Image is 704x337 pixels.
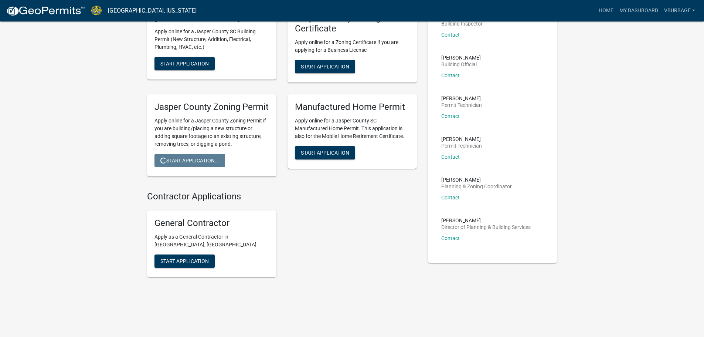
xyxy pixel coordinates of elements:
[147,191,417,283] wm-workflow-list-section: Contractor Applications
[441,96,482,101] p: [PERSON_NAME]
[441,62,481,67] p: Building Official
[441,195,460,200] a: Contact
[154,28,269,51] p: Apply online for a Jasper County SC Building Permit (New Structure, Addition, Electrical, Plumbin...
[154,255,215,268] button: Start Application
[295,146,355,159] button: Start Application
[441,102,482,108] p: Permit Technician
[154,218,269,229] h5: General Contractor
[661,4,698,18] a: vburbage
[441,21,483,26] p: Building Inspector
[295,38,409,54] p: Apply online for a Zoning Certificate if you are applying for a Business License
[295,117,409,140] p: Apply online for a Jasper County SC Manufactured Home Permit. This application is also for the Mo...
[441,235,460,241] a: Contact
[154,57,215,70] button: Start Application
[154,233,269,249] p: Apply as a General Contractor in [GEOGRAPHIC_DATA], [GEOGRAPHIC_DATA]
[441,73,460,78] a: Contact
[441,113,460,119] a: Contact
[441,143,482,148] p: Permit Technician
[596,4,616,18] a: Home
[616,4,661,18] a: My Dashboard
[301,149,349,155] span: Start Application
[441,137,482,142] p: [PERSON_NAME]
[154,117,269,148] p: Apply online for a Jasper County Zoning Permit if you are building/placing a new structure or add...
[295,13,409,34] h5: Jasper County Zoning Certificate
[301,63,349,69] span: Start Application
[91,6,102,16] img: Jasper County, South Carolina
[441,177,512,182] p: [PERSON_NAME]
[295,60,355,73] button: Start Application
[441,154,460,160] a: Contact
[154,102,269,112] h5: Jasper County Zoning Permit
[147,191,417,202] h4: Contractor Applications
[108,4,197,17] a: [GEOGRAPHIC_DATA], [US_STATE]
[160,61,209,67] span: Start Application
[160,258,209,264] span: Start Application
[441,184,512,189] p: Planning & Zoning Coordinator
[295,102,409,112] h5: Manufactured Home Permit
[441,55,481,60] p: [PERSON_NAME]
[154,154,225,167] button: Start Application...
[160,157,219,163] span: Start Application...
[441,218,531,223] p: [PERSON_NAME]
[441,32,460,38] a: Contact
[441,225,531,230] p: Director of Planning & Building Services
